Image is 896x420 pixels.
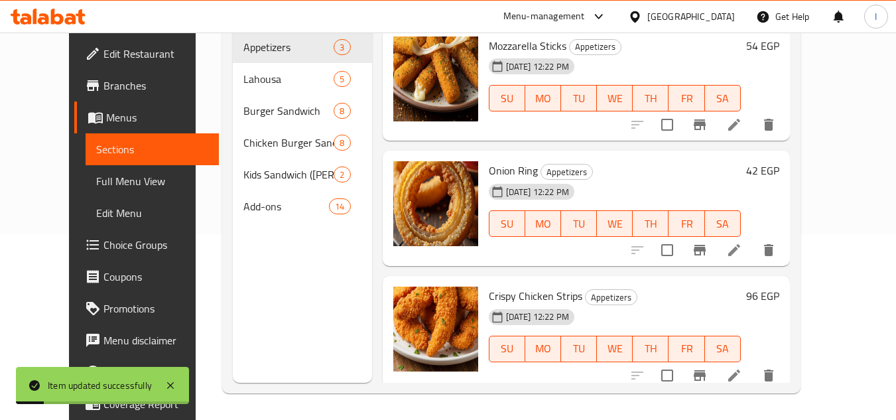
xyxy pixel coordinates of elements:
[329,198,350,214] div: items
[243,71,334,87] span: Lahousa
[495,89,520,108] span: SU
[334,169,350,181] span: 2
[669,336,704,362] button: FR
[753,109,785,141] button: delete
[684,360,716,391] button: Branch-specific-item
[525,336,561,362] button: MO
[561,85,597,111] button: TU
[569,39,621,55] div: Appetizers
[669,210,704,237] button: FR
[74,261,219,293] a: Coupons
[86,165,219,197] a: Full Menu View
[541,165,592,180] span: Appetizers
[566,339,592,358] span: TU
[753,360,785,391] button: delete
[638,339,663,358] span: TH
[96,141,208,157] span: Sections
[233,159,372,190] div: Kids Sandwich ([PERSON_NAME]) Combo2
[334,137,350,149] span: 8
[710,89,736,108] span: SA
[633,85,669,111] button: TH
[103,332,208,348] span: Menu disclaimer
[243,167,334,182] span: Kids Sandwich ([PERSON_NAME]) Combo
[705,336,741,362] button: SA
[602,214,627,234] span: WE
[103,301,208,316] span: Promotions
[103,269,208,285] span: Coupons
[103,46,208,62] span: Edit Restaurant
[705,210,741,237] button: SA
[243,39,334,55] span: Appetizers
[233,63,372,95] div: Lahousa5
[501,186,574,198] span: [DATE] 12:22 PM
[334,135,350,151] div: items
[597,85,633,111] button: WE
[334,39,350,55] div: items
[638,214,663,234] span: TH
[74,356,219,388] a: Upsell
[633,336,669,362] button: TH
[334,103,350,119] div: items
[753,234,785,266] button: delete
[74,388,219,420] a: Coverage Report
[103,396,208,412] span: Coverage Report
[86,133,219,165] a: Sections
[334,167,350,182] div: items
[561,210,597,237] button: TU
[243,103,334,119] span: Burger Sandwich
[393,161,478,246] img: Onion Ring
[561,336,597,362] button: TU
[684,109,716,141] button: Branch-specific-item
[647,9,735,24] div: [GEOGRAPHIC_DATA]
[243,198,330,214] span: Add-ons
[48,378,152,393] div: Item updated successfully
[633,210,669,237] button: TH
[541,164,593,180] div: Appetizers
[334,73,350,86] span: 5
[334,71,350,87] div: items
[233,190,372,222] div: Add-ons14
[525,210,561,237] button: MO
[503,9,585,25] div: Menu-management
[489,336,525,362] button: SU
[495,214,520,234] span: SU
[103,78,208,94] span: Branches
[597,210,633,237] button: WE
[233,127,372,159] div: Chicken Burger Sandwich8
[74,324,219,356] a: Menu disclaimer
[684,234,716,266] button: Branch-specific-item
[638,89,663,108] span: TH
[531,214,556,234] span: MO
[875,9,877,24] span: I
[653,111,681,139] span: Select to update
[531,339,556,358] span: MO
[243,135,334,151] span: Chicken Burger Sandwich
[710,339,736,358] span: SA
[86,197,219,229] a: Edit Menu
[674,89,699,108] span: FR
[726,242,742,258] a: Edit menu item
[74,102,219,133] a: Menus
[705,85,741,111] button: SA
[106,109,208,125] span: Menus
[746,287,779,305] h6: 96 EGP
[585,289,637,305] div: Appetizers
[597,336,633,362] button: WE
[393,287,478,372] img: Crispy Chicken Strips
[674,214,699,234] span: FR
[489,85,525,111] button: SU
[74,38,219,70] a: Edit Restaurant
[489,161,538,180] span: Onion Ring
[710,214,736,234] span: SA
[489,36,566,56] span: Mozzarella Sticks
[501,60,574,73] span: [DATE] 12:22 PM
[746,36,779,55] h6: 54 EGP
[96,173,208,189] span: Full Menu View
[746,161,779,180] h6: 42 EGP
[726,368,742,384] a: Edit menu item
[489,286,582,306] span: Crispy Chicken Strips
[531,89,556,108] span: MO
